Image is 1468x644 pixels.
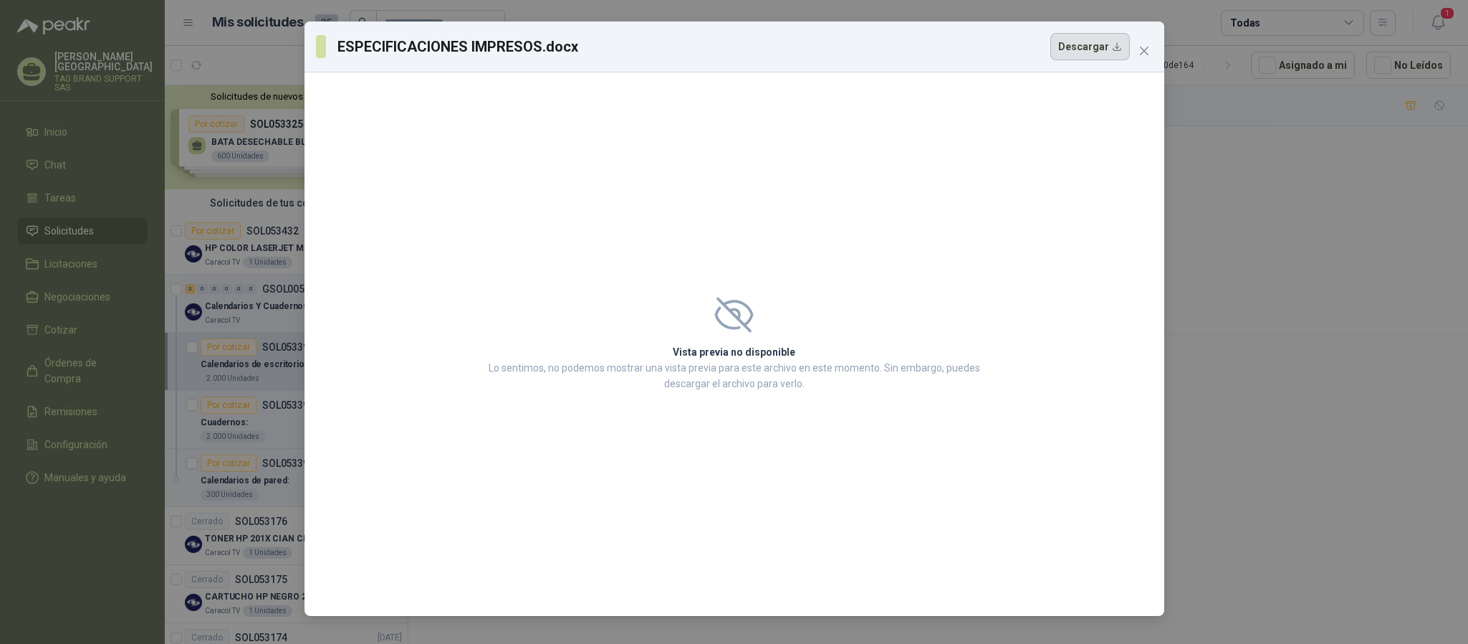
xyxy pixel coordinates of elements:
[1138,45,1150,57] span: close
[1133,39,1156,62] button: Close
[484,360,984,392] p: Lo sentimos, no podemos mostrar una vista previa para este archivo en este momento. Sin embargo, ...
[484,344,984,360] h2: Vista previa no disponible
[337,36,579,57] h3: ESPECIFICACIONES IMPRESOS.docx
[1050,33,1130,60] button: Descargar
